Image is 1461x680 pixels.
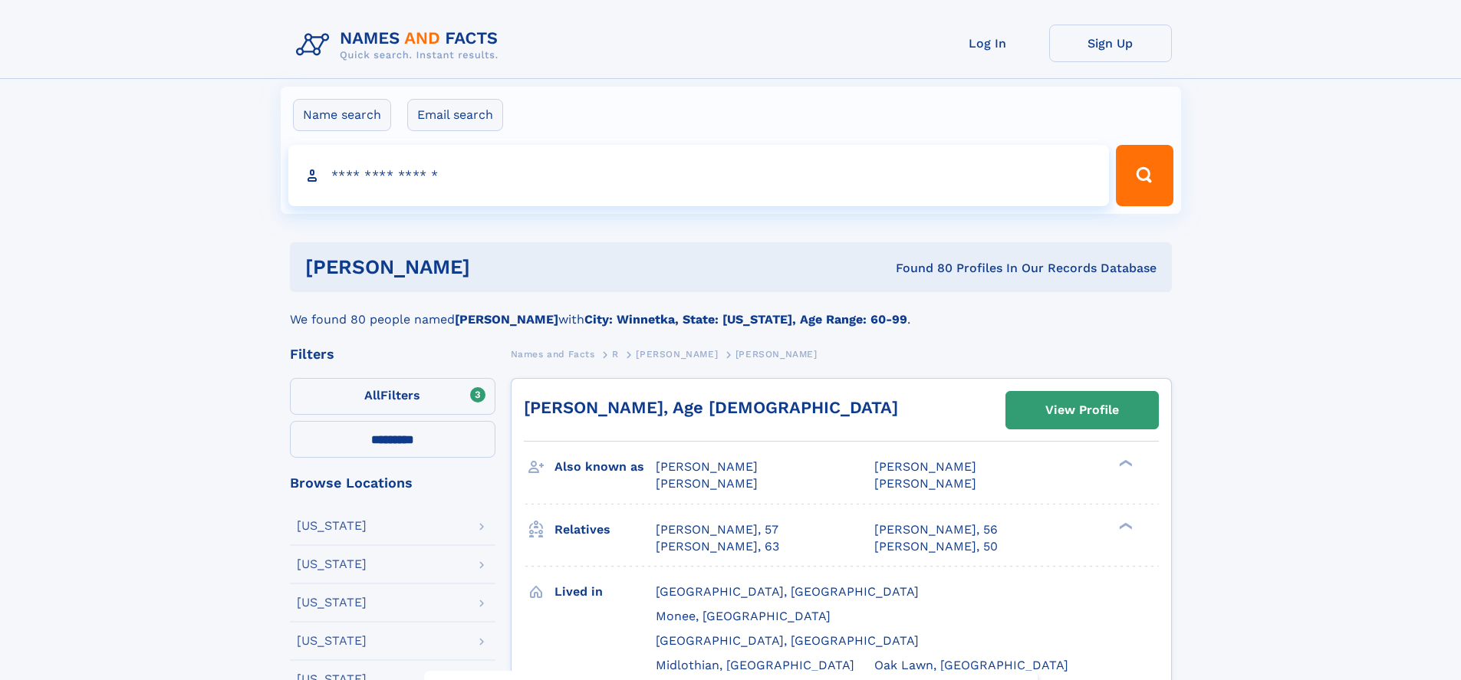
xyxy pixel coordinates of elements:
div: Filters [290,347,495,361]
b: City: Winnetka, State: [US_STATE], Age Range: 60-99 [584,312,907,327]
span: [PERSON_NAME] [735,349,818,360]
span: Monee, [GEOGRAPHIC_DATA] [656,609,831,623]
h3: Lived in [554,579,656,605]
span: [PERSON_NAME] [656,459,758,474]
div: ❯ [1115,521,1134,531]
span: All [364,388,380,402]
div: [US_STATE] [297,635,367,647]
div: [US_STATE] [297,520,367,532]
div: View Profile [1045,393,1119,428]
div: [US_STATE] [297,558,367,570]
h3: Relatives [554,517,656,543]
span: [PERSON_NAME] [874,459,976,474]
a: Log In [926,25,1049,62]
a: [PERSON_NAME], 63 [656,538,779,555]
a: [PERSON_NAME], 57 [656,521,778,538]
span: [GEOGRAPHIC_DATA], [GEOGRAPHIC_DATA] [656,633,919,648]
img: Logo Names and Facts [290,25,511,66]
span: [PERSON_NAME] [636,349,718,360]
a: Names and Facts [511,344,595,363]
h1: [PERSON_NAME] [305,258,683,277]
label: Email search [407,99,503,131]
span: [GEOGRAPHIC_DATA], [GEOGRAPHIC_DATA] [656,584,919,599]
a: [PERSON_NAME], 56 [874,521,998,538]
div: ❯ [1115,458,1134,468]
span: [PERSON_NAME] [656,476,758,491]
span: Oak Lawn, [GEOGRAPHIC_DATA] [874,658,1068,672]
span: R [612,349,619,360]
a: [PERSON_NAME], 50 [874,538,998,555]
div: Found 80 Profiles In Our Records Database [683,260,1157,277]
b: [PERSON_NAME] [455,312,558,327]
a: Sign Up [1049,25,1172,62]
button: Search Button [1116,145,1173,206]
input: search input [288,145,1110,206]
span: Midlothian, [GEOGRAPHIC_DATA] [656,658,854,672]
a: View Profile [1006,392,1158,429]
div: We found 80 people named with . [290,292,1172,329]
div: Browse Locations [290,476,495,490]
div: [US_STATE] [297,596,367,609]
a: R [612,344,619,363]
label: Filters [290,378,495,415]
a: [PERSON_NAME] [636,344,718,363]
h3: Also known as [554,454,656,480]
a: [PERSON_NAME], Age [DEMOGRAPHIC_DATA] [524,398,898,417]
label: Name search [293,99,391,131]
span: [PERSON_NAME] [874,476,976,491]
